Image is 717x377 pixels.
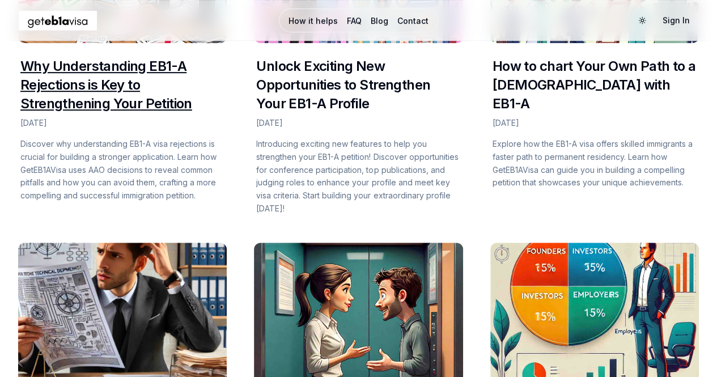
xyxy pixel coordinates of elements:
img: geteb1avisa logo [18,11,97,31]
a: FAQ [347,15,362,27]
time: [DATE] [256,118,283,128]
a: Why Understanding EB1-A Rejections is Key to Strengthening Your Petition [20,58,192,112]
time: [DATE] [20,118,47,128]
a: How to chart Your Own Path to a [DEMOGRAPHIC_DATA] with EB1-A [493,58,695,112]
a: Home Page [18,11,245,31]
a: Sign In [654,10,699,31]
p: Explore how the EB1-A visa offers skilled immigrants a faster path to permanent residency. Learn ... [493,138,697,189]
p: Discover why understanding EB1-A visa rejections is crucial for building a stronger application. ... [20,138,224,202]
a: Contact [397,15,428,27]
nav: Main [279,9,438,32]
a: Unlock Exciting New Opportunities to Strengthen Your EB1-A Profile [256,58,430,112]
a: How it helps [289,15,338,27]
a: Blog [371,15,388,27]
p: Introducing exciting new features to help you strengthen your EB1-A petition! Discover opportunit... [256,138,460,215]
time: [DATE] [493,118,519,128]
